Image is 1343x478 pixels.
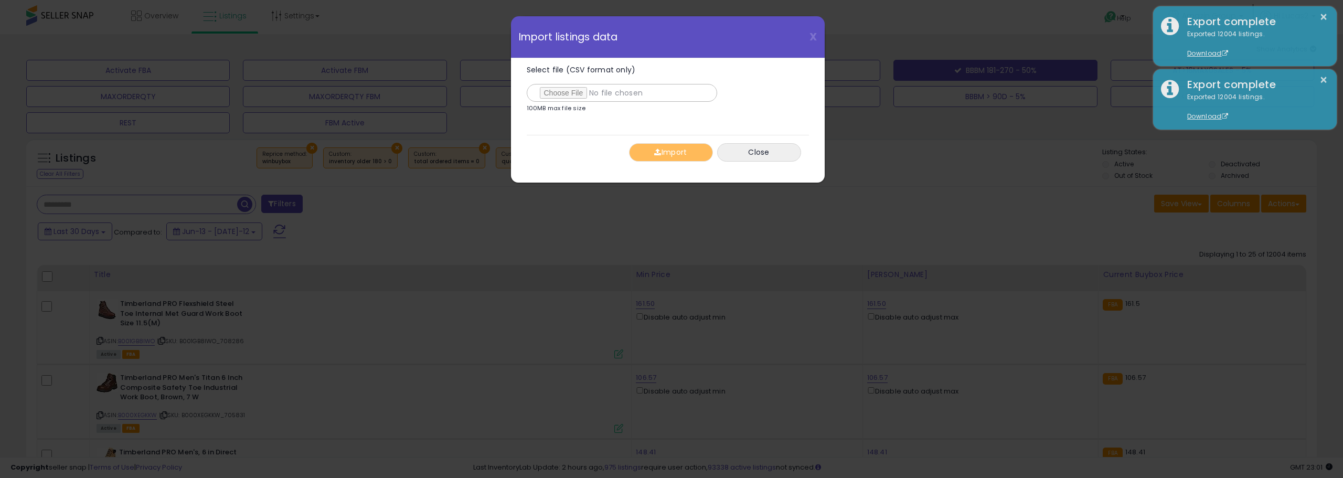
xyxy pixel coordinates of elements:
div: Export complete [1179,14,1329,29]
a: Download [1187,112,1228,121]
span: X [809,29,817,44]
span: Select file (CSV format only) [527,65,636,75]
p: 100MB max file size [527,105,586,111]
a: Download [1187,49,1228,58]
div: Export complete [1179,77,1329,92]
div: Exported 12004 listings. [1179,92,1329,122]
span: Import listings data [519,32,618,42]
button: × [1319,73,1328,87]
button: × [1319,10,1328,24]
button: Import [629,143,713,162]
button: Close [717,143,801,162]
div: Exported 12004 listings. [1179,29,1329,59]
